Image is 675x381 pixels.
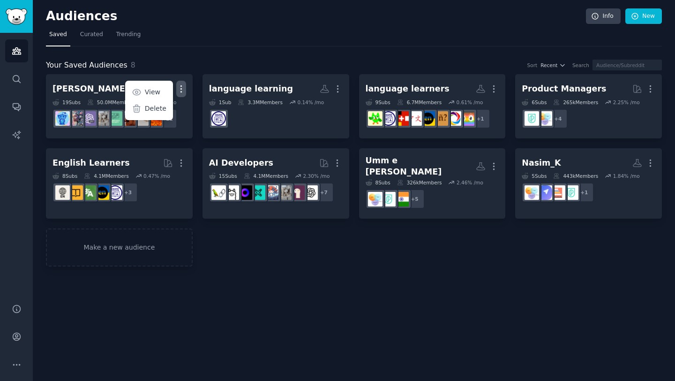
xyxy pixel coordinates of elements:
img: ChineseLanguage [407,111,422,126]
img: EnglishLearning [95,185,109,200]
a: language learners9Subs6.7MMembers0.61% /mo+1duolingoFrenchSpanishEnglishLearningChineseLanguageGe... [359,74,506,138]
img: AI_Agents [264,185,278,200]
img: ProductMgmt [564,185,578,200]
img: ProductMgmt [525,111,539,126]
img: Spanish [434,111,448,126]
div: 326k Members [397,179,442,186]
img: ChatGPTPro [82,111,96,126]
img: ProductManagement_IN [394,192,409,206]
input: Audience/Subreddit [592,60,662,70]
div: 0.14 % /mo [297,99,324,106]
div: [PERSON_NAME] [52,83,129,95]
h2: Audiences [46,9,586,24]
img: German [394,111,409,126]
div: 3.3M Members [238,99,282,106]
a: [PERSON_NAME]ViewDelete19Subs50.0MMembers0.32% /mo+11recruitinghellAIDebatingCursedAIAIProductMan... [46,74,193,138]
span: 8 [131,61,135,69]
img: ChatGPTCoding [95,111,109,126]
div: + 1 [471,109,490,129]
div: 0.61 % /mo [457,99,483,106]
div: Nasim_K [522,157,561,169]
a: English Learners8Subs4.1MMembers0.47% /mo+3languagelearningEnglishLearninglanguage_exchangeLearnE... [46,148,193,219]
div: language learning [209,83,293,95]
a: AI Developers15Subs4.1MMembers2.30% /mo+7OpenAILocalLLaMAChatGPTCodingAI_AgentsLLMDevsLocalLLMoll... [202,148,349,219]
div: 9 Sub s [366,99,390,106]
img: LocalLLM [238,185,252,200]
img: ollama [225,185,239,200]
div: 8 Sub s [366,179,390,186]
div: + 7 [314,183,334,202]
img: generativeAI [68,111,83,126]
img: LLMDevs [251,185,265,200]
img: OpenAI [303,185,318,200]
div: + 5 [405,189,425,209]
a: New [625,8,662,24]
img: projectmanagement [551,185,565,200]
a: Trending [113,27,144,46]
img: languagelearningjerk [368,111,382,126]
p: Delete [145,104,166,114]
div: 2.46 % /mo [457,179,483,186]
span: Saved [49,30,67,39]
div: AI Developers [209,157,273,169]
div: + 1 [574,183,594,202]
a: language learning1Sub3.3MMembers0.14% /molanguagelearning [202,74,349,138]
div: 15 Sub s [209,173,237,179]
div: 6.7M Members [397,99,442,106]
img: language_exchange [82,185,96,200]
div: 8 Sub s [52,173,77,179]
a: Product Managers6Subs265kMembers2.25% /mo+4ProductManagementProductMgmt [515,74,662,138]
a: Info [586,8,621,24]
span: Recent [540,62,557,69]
div: 50.0M Members [87,99,135,106]
img: LearnEnglishOnReddit [68,185,83,200]
div: + 4 [548,109,568,129]
img: French [447,111,461,126]
div: 0.47 % /mo [143,173,170,179]
div: + 3 [118,183,138,202]
img: AIProductManagers [108,111,122,126]
p: View [145,87,160,97]
img: languagelearning [108,185,122,200]
img: ProductManagement [525,185,539,200]
span: Your Saved Audiences [46,60,127,71]
div: language learners [366,83,450,95]
div: 4.1M Members [84,173,128,179]
img: languagelearning [211,111,226,126]
img: languagelearning [381,111,396,126]
div: 2.25 % /mo [613,99,640,106]
div: 4.1M Members [244,173,288,179]
img: GummySearch logo [6,8,27,25]
img: ChatGPTCoding [277,185,292,200]
img: duolingo [460,111,474,126]
div: Umm e [PERSON_NAME] [366,155,476,178]
img: ProductMgmt [381,192,396,206]
img: LocalLLaMA [290,185,305,200]
div: 265k Members [553,99,598,106]
div: Search [572,62,589,69]
div: 1.84 % /mo [613,173,640,179]
img: LangChain [211,185,226,200]
a: Make a new audience [46,229,193,267]
a: Umm e [PERSON_NAME]8Subs326kMembers2.46% /mo+5ProductManagement_INProductMgmtProductManagement [359,148,506,219]
div: English Learners [52,157,130,169]
span: Curated [80,30,103,39]
a: View [127,83,171,102]
span: Trending [116,30,141,39]
div: Sort [527,62,538,69]
button: Recent [540,62,566,69]
a: Nasim_K5Subs443kMembers1.84% /mo+1ProductMgmtprojectmanagementproductdesignjobsProductManagement [515,148,662,219]
div: 19 Sub s [52,99,81,106]
img: ProductManagement [538,111,552,126]
div: 443k Members [553,173,598,179]
div: 5 Sub s [522,173,547,179]
img: EnglishLearning [420,111,435,126]
img: artificial [55,111,70,126]
div: 6 Sub s [522,99,547,106]
img: ProductManagement [368,192,382,206]
div: 1 Sub [209,99,232,106]
div: 2.30 % /mo [303,173,330,179]
a: Saved [46,27,70,46]
a: Curated [77,27,106,46]
img: Learn_English [55,185,70,200]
